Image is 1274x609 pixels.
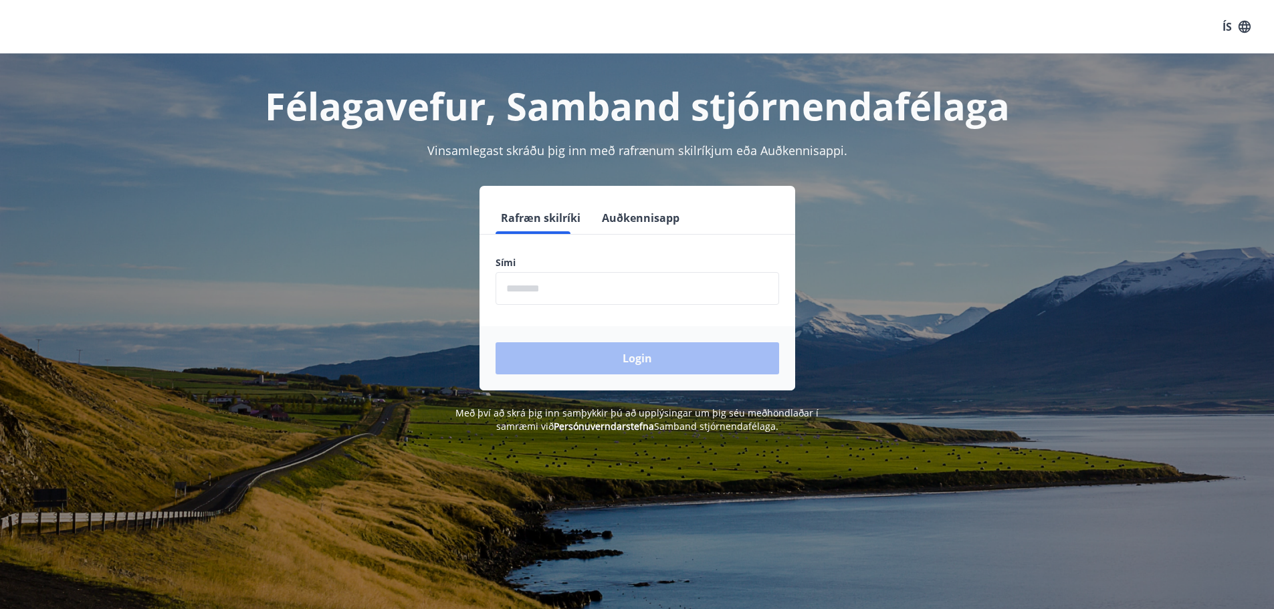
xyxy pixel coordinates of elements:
label: Sími [496,256,779,269]
span: Með því að skrá þig inn samþykkir þú að upplýsingar um þig séu meðhöndlaðar í samræmi við Samband... [455,406,819,433]
span: Vinsamlegast skráðu þig inn með rafrænum skilríkjum eða Auðkennisappi. [427,142,847,158]
button: Auðkennisapp [597,202,685,234]
button: Rafræn skilríki [496,202,586,234]
a: Persónuverndarstefna [554,420,654,433]
h1: Félagavefur, Samband stjórnendafélaga [172,80,1103,131]
button: ÍS [1215,15,1258,39]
